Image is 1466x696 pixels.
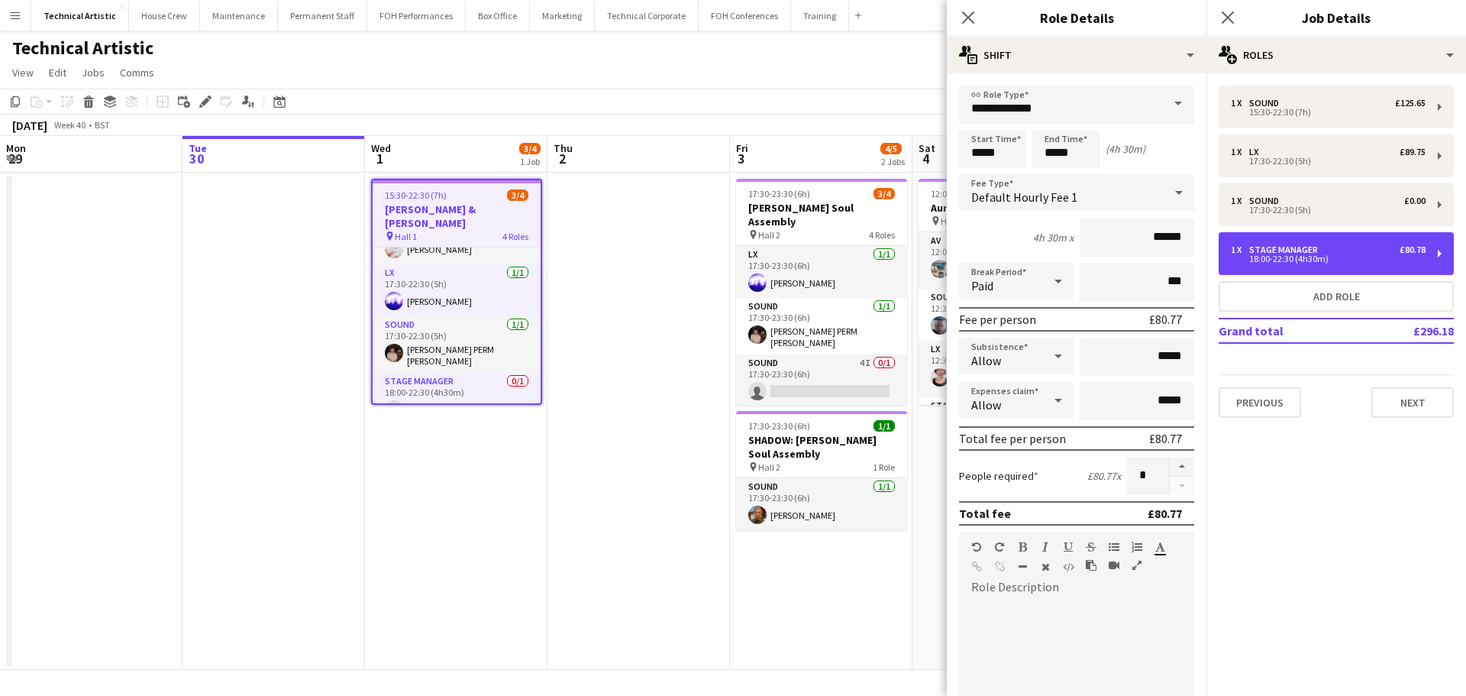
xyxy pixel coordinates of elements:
[736,298,907,354] app-card-role: Sound1/117:30-23:30 (6h)[PERSON_NAME] PERM [PERSON_NAME]
[734,150,748,167] span: 3
[1219,281,1454,312] button: Add role
[1371,387,1454,418] button: Next
[520,156,540,167] div: 1 Job
[1040,541,1051,553] button: Italic
[947,37,1206,73] div: Shift
[1087,469,1121,483] div: £80.77 x
[971,541,982,553] button: Undo
[873,420,895,432] span: 1/1
[869,229,895,241] span: 4 Roles
[371,141,391,155] span: Wed
[200,1,278,31] button: Maintenance
[791,1,849,31] button: Training
[120,66,154,79] span: Comms
[367,1,466,31] button: FOH Performances
[278,1,367,31] button: Permanent Staff
[6,63,40,83] a: View
[941,215,963,227] span: Hall 1
[1086,559,1096,571] button: Paste as plain text
[748,420,810,432] span: 17:30-23:30 (6h)
[919,201,1090,215] h3: Aurora Orchestra: In the Alps
[1249,196,1285,206] div: Sound
[736,411,907,530] app-job-card: 17:30-23:30 (6h)1/1SHADOW: [PERSON_NAME] Soul Assembly Hall 21 RoleSound1/117:30-23:30 (6h)[PERSO...
[736,478,907,530] app-card-role: Sound1/117:30-23:30 (6h)[PERSON_NAME]
[95,119,110,131] div: BST
[959,312,1036,327] div: Fee per person
[736,141,748,155] span: Fri
[971,189,1077,205] span: Default Hourly Fee 1
[1017,561,1028,573] button: Horizontal Line
[1149,312,1182,327] div: £80.77
[466,1,530,31] button: Box Office
[1400,147,1426,157] div: £89.75
[371,179,542,405] app-job-card: 15:30-22:30 (7h)3/4[PERSON_NAME] & [PERSON_NAME] Hall 14 RolesSound1/115:30-22:30 (7h)[PERSON_NAM...
[881,156,905,167] div: 2 Jobs
[931,188,997,199] span: 12:00-23:00 (11h)
[758,229,780,241] span: Hall 2
[1109,559,1119,571] button: Insert video
[1063,541,1074,553] button: Underline
[873,461,895,473] span: 1 Role
[189,141,207,155] span: Tue
[919,179,1090,405] app-job-card: 12:00-23:00 (11h)4/4Aurora Orchestra: In the Alps Hall 14 RolesAV1/112:00-21:30 (9h30m)[PERSON_NA...
[369,150,391,167] span: 1
[1363,319,1454,343] td: £296.18
[1106,142,1145,156] div: (4h 30m)
[554,141,573,155] span: Thu
[1249,98,1285,108] div: Sound
[76,63,111,83] a: Jobs
[50,119,89,131] span: Week 40
[736,201,907,228] h3: [PERSON_NAME] Soul Assembly
[519,143,541,154] span: 3/4
[1132,559,1142,571] button: Fullscreen
[43,63,73,83] a: Edit
[1086,541,1096,553] button: Strikethrough
[12,118,47,133] div: [DATE]
[1249,147,1264,157] div: LX
[6,141,26,155] span: Mon
[1400,244,1426,255] div: £80.78
[186,150,207,167] span: 30
[507,189,528,201] span: 3/4
[994,541,1005,553] button: Redo
[971,353,1001,368] span: Allow
[919,141,935,155] span: Sat
[959,506,1011,521] div: Total fee
[373,316,541,373] app-card-role: Sound1/117:30-22:30 (5h)[PERSON_NAME] PERM [PERSON_NAME]
[373,202,541,230] h3: [PERSON_NAME] & [PERSON_NAME]
[1206,37,1466,73] div: Roles
[947,8,1206,28] h3: Role Details
[373,264,541,316] app-card-role: LX1/117:30-22:30 (5h)[PERSON_NAME]
[1154,541,1165,553] button: Text Color
[736,354,907,406] app-card-role: Sound4I0/117:30-23:30 (6h)
[530,1,595,31] button: Marketing
[1017,541,1028,553] button: Bold
[748,188,810,199] span: 17:30-23:30 (6h)
[919,397,1090,449] app-card-role: Stage Manager1/1
[502,231,528,242] span: 4 Roles
[1231,157,1426,165] div: 17:30-22:30 (5h)
[385,189,447,201] span: 15:30-22:30 (7h)
[971,278,993,293] span: Paid
[1231,98,1249,108] div: 1 x
[31,1,129,31] button: Technical Artistic
[880,143,902,154] span: 4/5
[595,1,699,31] button: Technical Corporate
[1033,231,1074,244] div: 4h 30m x
[49,66,66,79] span: Edit
[959,469,1038,483] label: People required
[919,232,1090,289] app-card-role: AV1/112:00-21:30 (9h30m)[PERSON_NAME] PERM [PERSON_NAME]
[736,179,907,405] div: 17:30-23:30 (6h)3/4[PERSON_NAME] Soul Assembly Hall 24 RolesLX1/117:30-23:30 (6h)[PERSON_NAME]Sou...
[1404,196,1426,206] div: £0.00
[1219,387,1301,418] button: Previous
[82,66,105,79] span: Jobs
[699,1,791,31] button: FOH Conferences
[1063,561,1074,573] button: HTML Code
[919,289,1090,341] app-card-role: Sound1/112:30-21:30 (9h)[PERSON_NAME]
[1231,108,1426,116] div: 15:30-22:30 (7h)
[1206,8,1466,28] h3: Job Details
[4,150,26,167] span: 29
